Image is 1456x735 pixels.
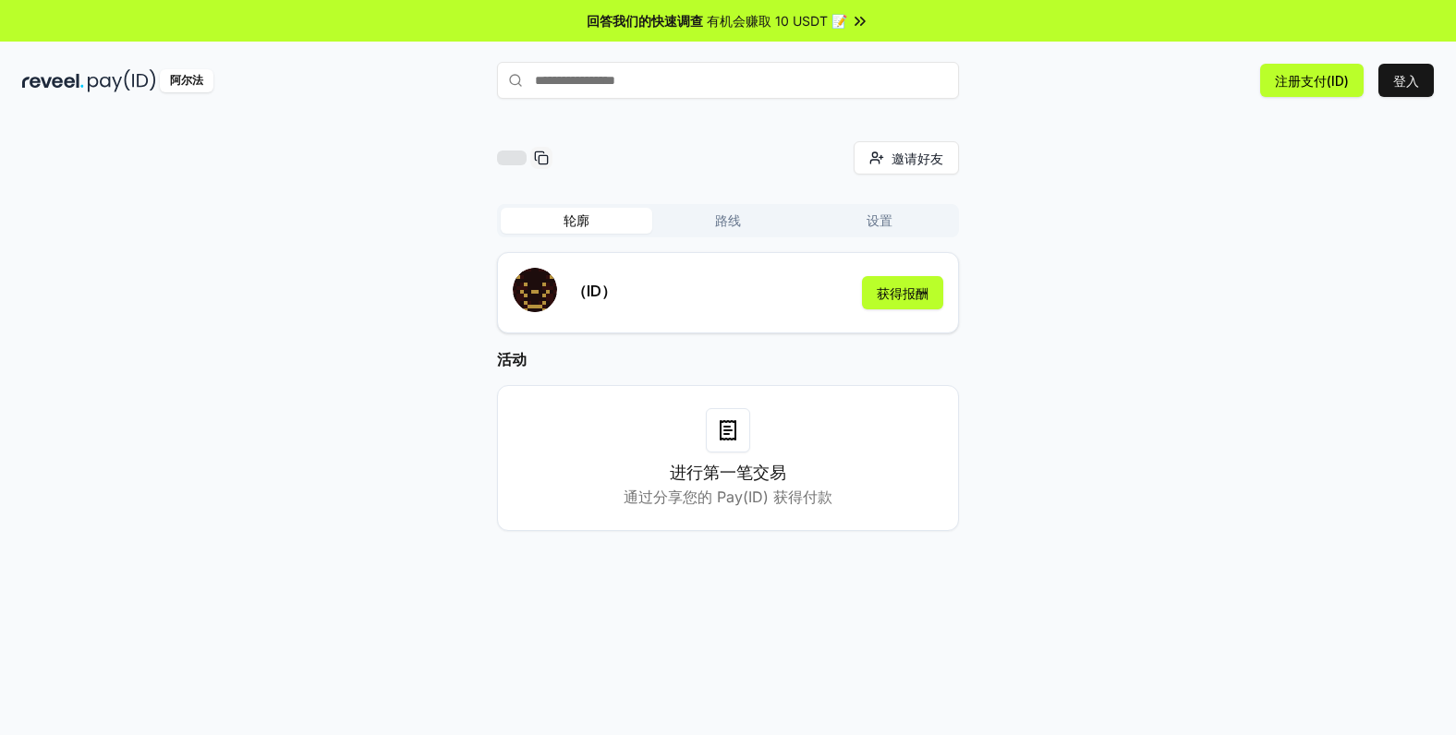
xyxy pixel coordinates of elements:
font: 阿尔法 [170,73,203,87]
font: （ID） [572,282,616,300]
img: 揭示黑暗 [22,69,84,92]
font: 获得报酬 [877,285,928,301]
font: 有机会赚取 10 USDT 📝 [707,13,847,29]
font: 进行第一笔交易 [670,463,786,482]
font: 活动 [497,350,527,368]
button: 注册支付(ID) [1260,64,1364,97]
font: 注册支付(ID) [1275,73,1349,89]
button: 获得报酬 [862,276,943,309]
font: 通过分享您的 Pay(ID) 获得付款 [624,488,832,506]
font: 轮廓 [564,212,589,228]
button: 邀请好友 [854,141,959,175]
font: 登入 [1393,73,1419,89]
img: 付款编号 [88,69,156,92]
button: 登入 [1378,64,1434,97]
font: 回答我们的快速调查 [587,13,703,29]
font: 路线 [715,212,741,228]
font: 邀请好友 [892,151,943,166]
font: 设置 [867,212,892,228]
